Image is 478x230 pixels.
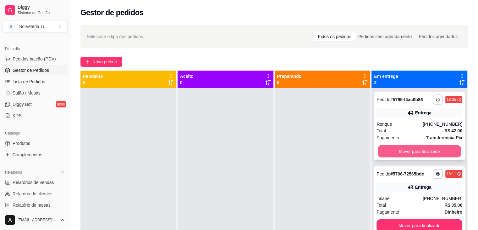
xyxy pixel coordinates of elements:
[447,97,456,102] div: 18:05
[444,210,462,215] strong: Dinheiro
[3,99,68,109] a: Diggy Botnovo
[180,73,194,79] p: Aceito
[376,195,423,202] div: Taiane
[376,202,386,209] span: Total
[3,212,68,227] button: [EMAIL_ADDRESS][DOMAIN_NAME]
[415,184,431,190] div: Entrega
[3,54,68,64] button: Pedidos balcão (PDV)
[19,23,48,30] div: Sorveteria Tr ...
[3,177,68,187] a: Relatórios de vendas
[13,56,56,62] span: Pedidos balcão (PDV)
[3,200,68,210] a: Relatório de mesas
[85,60,90,64] span: plus
[180,79,194,86] p: 0
[13,101,32,107] span: Diggy Bot
[415,110,431,116] div: Entrega
[376,134,399,141] span: Pagamento
[3,138,68,148] a: Produtos
[87,33,143,40] span: Selecione o tipo dos pedidos
[390,97,423,102] strong: # 5795-f4ac0b86
[355,32,415,41] div: Pedidos sem agendamento
[3,3,68,18] a: DiggySistema de Gestão
[426,135,462,140] strong: Transferência Pix
[13,191,52,197] span: Relatório de clientes
[376,171,390,176] span: Pedido
[13,179,54,186] span: Relatórios de vendas
[18,10,65,15] span: Sistema de Gestão
[3,20,68,33] button: Select a team
[13,90,41,96] span: Salão / Mesas
[376,209,399,216] span: Pagamento
[83,79,103,86] p: 0
[3,65,68,75] a: Gestor de Pedidos
[444,128,462,133] strong: R$ 42,00
[3,111,68,121] a: KDS
[3,44,68,54] div: Dia a dia
[378,145,461,158] button: Mover para finalizado
[80,57,122,67] button: Novo pedido
[13,202,51,208] span: Relatório de mesas
[18,5,65,10] span: Diggy
[390,171,424,176] strong: # 5796-72565bde
[415,32,461,41] div: Pedidos agendados
[3,150,68,160] a: Complementos
[423,121,462,127] div: [PHONE_NUMBER]
[376,121,423,127] div: Ronque
[13,67,49,73] span: Gestor de Pedidos
[314,32,355,41] div: Todos os pedidos
[13,152,42,158] span: Complementos
[80,8,144,18] h2: Gestor de pedidos
[92,58,117,65] span: Novo pedido
[18,217,58,222] span: [EMAIL_ADDRESS][DOMAIN_NAME]
[13,78,45,85] span: Lista de Pedidos
[3,88,68,98] a: Salão / Mesas
[13,140,30,147] span: Produtos
[277,79,302,86] p: 0
[5,170,22,175] span: Relatórios
[447,171,456,176] div: 18:11
[374,73,398,79] p: Em entrega
[444,203,462,208] strong: R$ 35,00
[3,189,68,199] a: Relatório de clientes
[8,23,14,30] span: S
[376,97,390,102] span: Pedido
[277,73,302,79] p: Preparando
[376,127,386,134] span: Total
[423,195,462,202] div: [PHONE_NUMBER]
[13,112,22,119] span: KDS
[3,128,68,138] div: Catálogo
[374,79,398,86] p: 2
[83,73,103,79] p: Pendente
[3,77,68,87] a: Lista de Pedidos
